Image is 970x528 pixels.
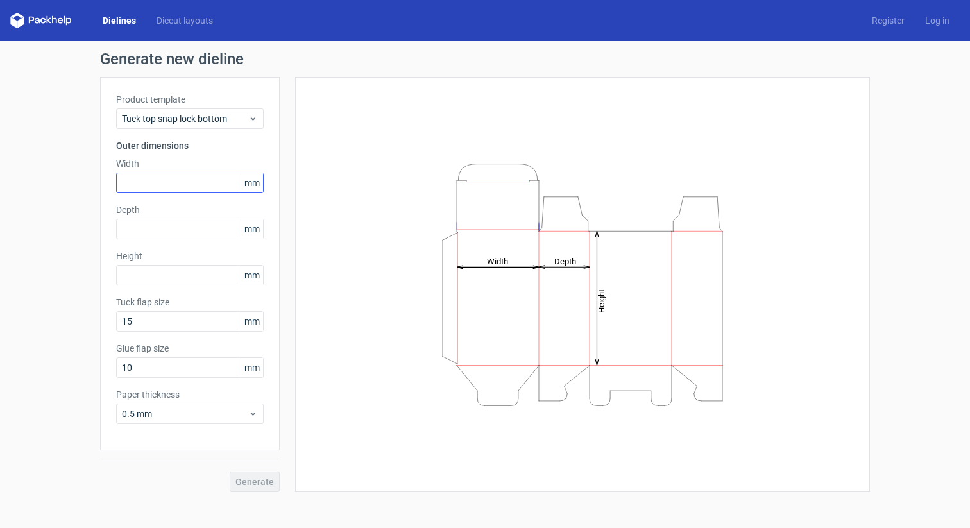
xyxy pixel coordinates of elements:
span: mm [241,312,263,331]
label: Height [116,250,264,262]
label: Tuck flap size [116,296,264,309]
a: Log in [915,14,960,27]
a: Dielines [92,14,146,27]
label: Glue flap size [116,342,264,355]
span: mm [241,173,263,192]
span: Tuck top snap lock bottom [122,112,248,125]
label: Paper thickness [116,388,264,401]
a: Diecut layouts [146,14,223,27]
a: Register [862,14,915,27]
label: Width [116,157,264,170]
span: mm [241,266,263,285]
span: mm [241,219,263,239]
span: mm [241,358,263,377]
tspan: Width [487,256,508,266]
h1: Generate new dieline [100,51,870,67]
h3: Outer dimensions [116,139,264,152]
label: Product template [116,93,264,106]
tspan: Depth [554,256,576,266]
tspan: Height [597,289,606,312]
label: Depth [116,203,264,216]
span: 0.5 mm [122,407,248,420]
